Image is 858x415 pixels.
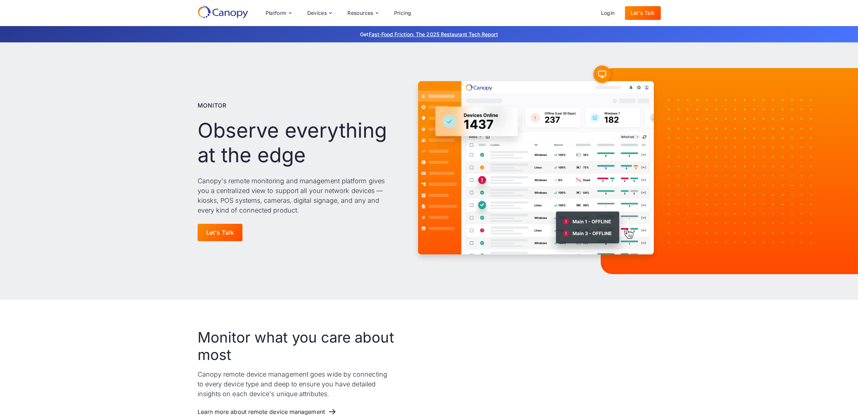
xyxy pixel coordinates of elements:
[198,329,394,364] h2: Monitor what you care about most
[252,30,606,38] p: Get
[369,31,498,37] a: Fast-Food Friction: The 2025 Restaurant Tech Report
[388,6,417,20] a: Pricing
[266,11,287,16] div: Platform
[198,224,243,241] a: Let's Talk
[595,6,621,20] a: Login
[307,11,327,16] div: Devices
[198,118,397,167] h1: Observe everything at the edge
[625,6,661,20] a: Let's Talk
[342,6,384,20] div: Resources
[347,11,373,16] div: Resources
[198,176,397,215] p: Canopy's remote monitoring and management platform gives you a centralized view to support all yo...
[198,369,394,399] p: Canopy remote device management goes wide by connecting to every device type and deep to ensure y...
[198,101,227,110] p: Monitor
[260,6,297,20] div: Platform
[301,6,338,20] div: Devices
